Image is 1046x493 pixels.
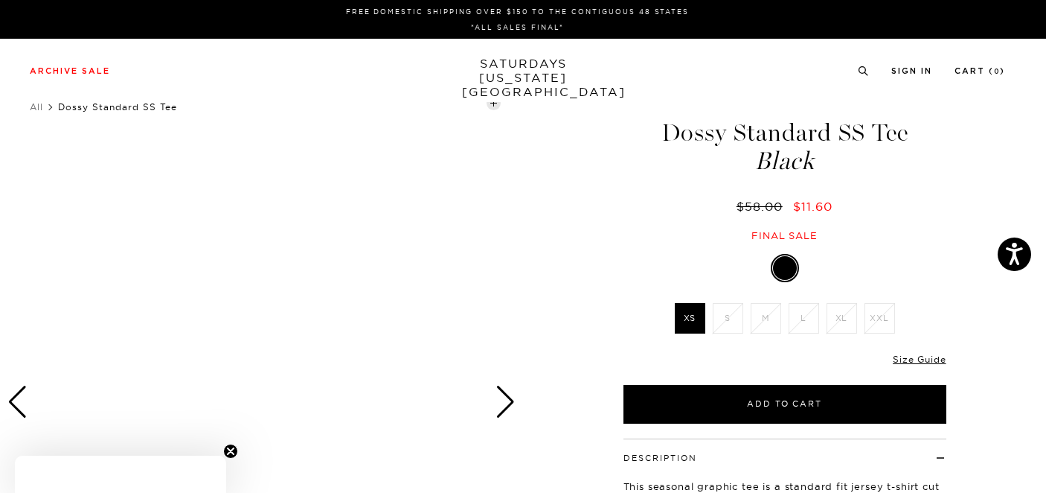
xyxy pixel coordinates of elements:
[621,149,949,174] span: Black
[223,444,238,459] button: Close teaser
[675,303,705,334] label: XS
[30,101,43,112] a: All
[893,354,946,365] a: Size Guide
[462,57,585,99] a: SATURDAYS[US_STATE][GEOGRAPHIC_DATA]
[30,67,110,75] a: Archive Sale
[36,22,999,33] p: *ALL SALES FINAL*
[623,385,946,424] button: Add to Cart
[7,386,28,419] div: Previous slide
[495,386,516,419] div: Next slide
[621,229,949,242] div: Final sale
[891,67,932,75] a: Sign In
[623,454,697,462] button: Description
[954,67,1005,75] a: Cart (0)
[621,121,949,174] h1: Dossy Standard SS Tee
[15,456,226,493] div: Close teaser
[994,69,1000,75] small: 0
[58,101,177,112] span: Dossy Standard SS Tee
[793,199,832,214] span: $11.60
[36,6,999,17] p: FREE DOMESTIC SHIPPING OVER $150 TO THE CONTIGUOUS 48 STATES
[737,199,789,214] del: $58.00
